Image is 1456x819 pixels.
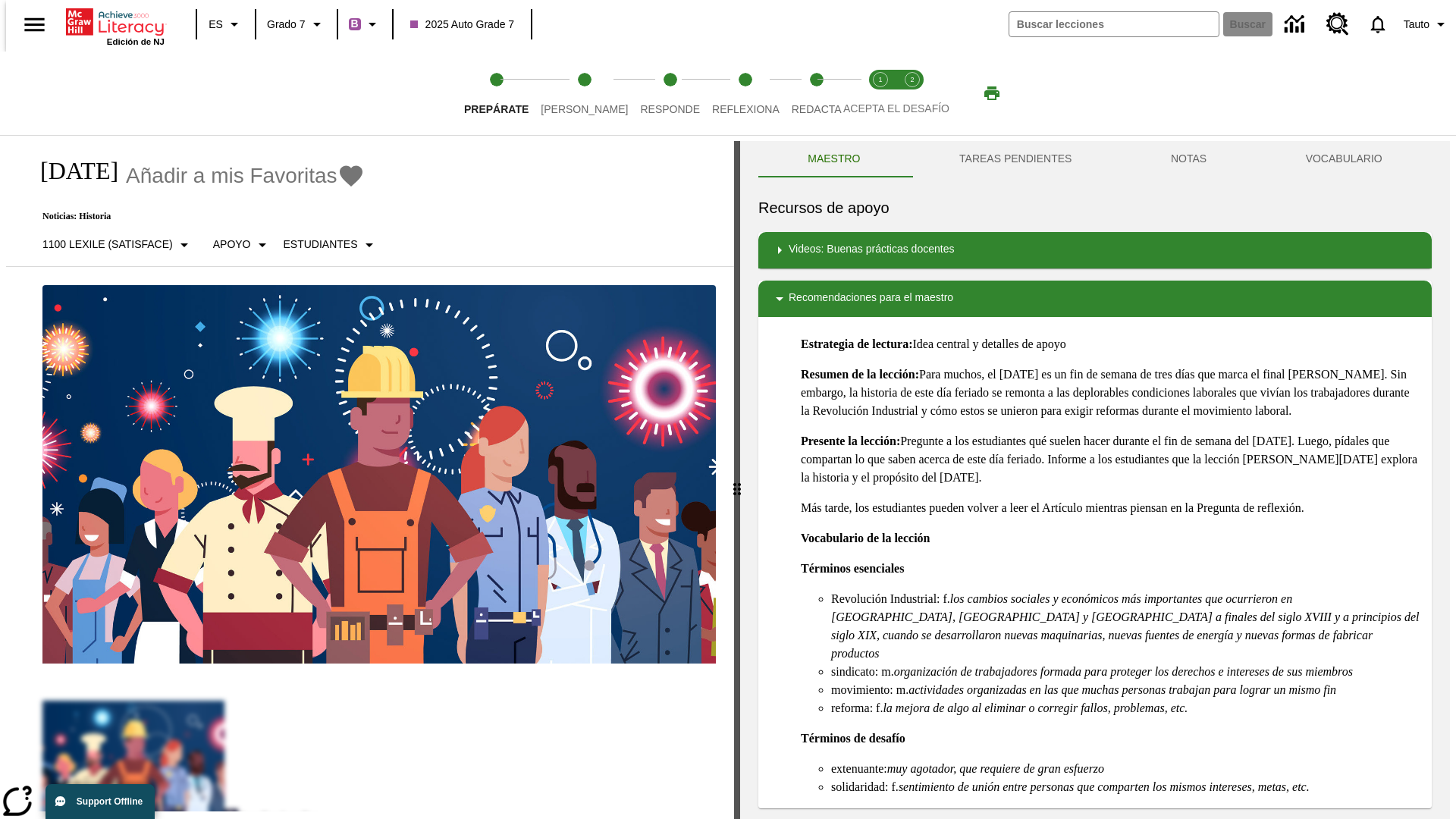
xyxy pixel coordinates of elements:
p: Estudiantes [284,237,358,253]
input: Buscar campo [1009,12,1219,36]
div: Recomendaciones para el maestro [758,281,1432,317]
strong: Resumen de la lección: [801,368,919,381]
button: Support Offline [45,784,155,819]
strong: Estrategia de lectura: [801,337,913,350]
button: Maestro [758,141,910,177]
em: muy agotador, que requiere de gran esfuerzo [887,762,1104,775]
button: Seleccionar estudiante [278,231,384,259]
li: movimiento: m. [831,681,1420,699]
em: la mejora de algo al eliminar o corregir fallos, problemas, etc. [883,701,1188,714]
strong: Presente la lección: [801,435,900,447]
span: ACEPTA EL DESAFÍO [843,102,949,115]
span: Support Offline [77,796,143,807]
div: Pulsa la tecla de intro o la barra espaciadora y luego presiona las flechas de derecha e izquierd... [734,141,740,819]
span: B [351,14,359,33]
span: 2025 Auto Grade 7 [410,17,515,33]
span: Grado 7 [267,17,306,33]
em: actividades organizadas en las que muchas personas trabajan para lograr un mismo fin [908,683,1336,696]
text: 2 [910,76,914,83]
span: ES [209,17,223,33]
strong: Términos de desafío [801,732,905,745]
p: Para muchos, el [DATE] es un fin de semana de tres días que marca el final [PERSON_NAME]. Sin emb... [801,366,1420,420]
button: Acepta el desafío lee step 1 of 2 [858,52,902,135]
strong: Términos esenciales [801,562,904,575]
h1: [DATE] [24,157,118,185]
button: Redacta step 5 of 5 [780,52,854,135]
p: Idea central y detalles de apoyo [801,335,1420,353]
button: Grado: Grado 7, Elige un grado [261,11,332,38]
div: Videos: Buenas prácticas docentes [758,232,1432,268]
button: Añadir a mis Favoritas - Día del Trabajo [126,162,365,189]
span: Responde [640,103,700,115]
div: reading [6,141,734,811]
li: Revolución Industrial: f. [831,590,1420,663]
button: Lee step 2 of 5 [529,52,640,135]
div: activity [740,141,1450,819]
em: organización de trabajadores formada para proteger los derechos e intereses de sus miembros [894,665,1353,678]
em: sentimiento de unión entre personas que comparten los mismos intereses, metas, etc. [899,780,1310,793]
p: 1100 Lexile (Satisface) [42,237,173,253]
button: Perfil/Configuración [1398,11,1456,38]
text: 1 [878,76,882,83]
p: Apoyo [213,237,251,253]
img: una pancarta con fondo azul muestra la ilustración de una fila de diferentes hombres y mujeres co... [42,285,716,664]
li: reforma: f. [831,699,1420,717]
button: Imprimir [968,80,1016,107]
button: VOCABULARIO [1256,141,1432,177]
li: sindicato: m. [831,663,1420,681]
span: Reflexiona [712,103,780,115]
li: extenuante: [831,760,1420,778]
p: Noticias: Historia [24,211,384,222]
span: Edición de NJ [107,37,165,46]
p: Recomendaciones para el maestro [789,290,953,308]
span: Tauto [1404,17,1429,33]
div: Instructional Panel Tabs [758,141,1432,177]
em: los cambios sociales y económicos más importantes que ocurrieron en [GEOGRAPHIC_DATA], [GEOGRAPHI... [831,592,1419,660]
button: Responde step 3 of 5 [628,52,712,135]
button: Prepárate step 1 of 5 [452,52,541,135]
h6: Recursos de apoyo [758,196,1432,220]
p: Más tarde, los estudiantes pueden volver a leer el Artículo mientras piensan en la Pregunta de re... [801,499,1420,517]
span: Redacta [792,103,842,115]
a: Centro de recursos, Se abrirá en una pestaña nueva. [1317,4,1358,45]
button: Tipo de apoyo, Apoyo [207,231,278,259]
a: Notificaciones [1358,5,1398,44]
span: Prepárate [464,103,529,115]
button: NOTAS [1122,141,1257,177]
button: Reflexiona step 4 of 5 [700,52,792,135]
a: Centro de información [1276,4,1317,45]
button: TAREAS PENDIENTES [910,141,1122,177]
button: Seleccione Lexile, 1100 Lexile (Satisface) [36,231,199,259]
p: Pregunte a los estudiantes qué suelen hacer durante el fin de semana del [DATE]. Luego, pídales q... [801,432,1420,487]
div: Portada [66,5,165,46]
li: solidaridad: f. [831,778,1420,796]
strong: Vocabulario de la lección [801,532,930,544]
button: Acepta el desafío contesta step 2 of 2 [890,52,934,135]
span: [PERSON_NAME] [541,103,628,115]
button: Boost El color de la clase es morado/púrpura. Cambiar el color de la clase. [343,11,388,38]
button: Abrir el menú lateral [12,2,57,47]
p: Videos: Buenas prácticas docentes [789,241,954,259]
span: Añadir a mis Favoritas [126,164,337,188]
button: Lenguaje: ES, Selecciona un idioma [202,11,250,38]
